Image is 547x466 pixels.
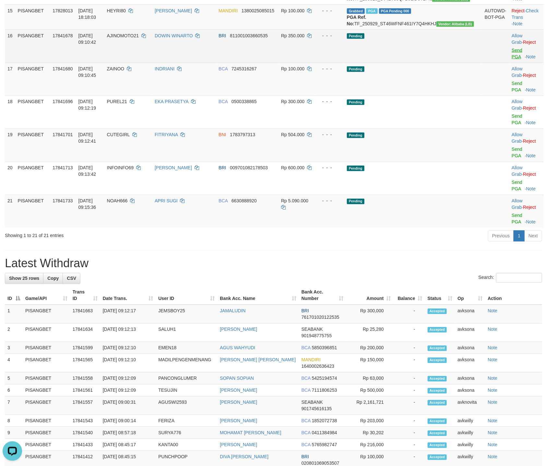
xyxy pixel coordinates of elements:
td: 17841557 [70,397,100,415]
td: PISANGBET [15,30,50,63]
span: 17841733 [53,198,73,204]
span: Copy 5425194574 to clipboard [312,376,337,381]
span: Show 25 rows [9,276,39,281]
a: Allow Grab [512,165,522,177]
span: Rp 350.000 [281,33,304,38]
span: [DATE] 09:10:42 [78,33,96,45]
td: - [394,305,425,324]
span: BCA [302,418,311,424]
td: PISANGBET [23,342,70,354]
a: Reject [523,172,536,177]
td: Rp 200,000 [346,342,394,354]
td: 1 [5,305,23,324]
label: Search: [479,273,542,283]
th: Action [485,286,542,305]
div: - - - [317,7,342,14]
th: Date Trans.: activate to sort column ascending [100,286,156,305]
span: NOAH666 [107,198,128,204]
span: Copy 5765982747 to clipboard [312,442,337,448]
a: Allow Grab [512,132,522,144]
a: INDRIANI [155,66,174,71]
a: Note [488,345,497,351]
td: 17841433 [70,439,100,451]
span: Accepted [428,455,447,460]
td: SURYA776 [156,427,217,439]
a: Reject [523,205,536,210]
td: avkwilly [455,415,485,427]
h1: Latest Withdraw [5,257,542,270]
a: Note [488,376,497,381]
td: PISANGBET [15,162,50,195]
span: Copy 0500338865 to clipboard [232,99,257,104]
a: JAMALUDIN [220,308,245,314]
a: AGUS WAHYUDI [220,345,255,351]
td: [DATE] 09:12:10 [100,354,156,373]
td: PISANGBET [23,373,70,385]
span: INFOINFO69 [107,165,134,171]
td: avksona [455,385,485,397]
td: 17841558 [70,373,100,385]
span: BRI [219,33,226,38]
span: Rp 100.000 [281,8,304,13]
td: - [394,415,425,427]
th: Bank Acc. Number: activate to sort column ascending [299,286,346,305]
span: ZAINOO [107,66,125,71]
span: Rp 300.000 [281,99,304,104]
span: Rp 5.090.000 [281,198,308,204]
a: [PERSON_NAME] [220,388,257,393]
td: EMEN18 [156,342,217,354]
span: Copy 1380025085015 to clipboard [242,8,274,13]
td: TF_250929_ST46WFNF461IY7Q4HKHJ [344,5,482,30]
span: · [512,198,523,210]
span: [DATE] 09:15:36 [78,198,96,210]
td: [DATE] 08:57:18 [100,427,156,439]
th: Trans ID: activate to sort column ascending [70,286,100,305]
a: Send PGA [512,48,522,59]
a: SOPAN SOPIAN [220,376,254,381]
td: 3 [5,342,23,354]
a: Next [524,231,542,242]
td: 6 [5,385,23,397]
td: 9 [5,427,23,439]
span: Copy 5850396851 to clipboard [312,345,337,351]
span: PUREL21 [107,99,127,104]
span: Pending [347,33,364,39]
a: Send PGA [512,147,522,159]
span: Copy 1852072738 to clipboard [312,418,337,424]
span: BRI [219,165,226,171]
span: Accepted [428,400,447,406]
td: avkwilly [455,427,485,439]
span: Pending [347,199,364,204]
td: avksona [455,354,485,373]
td: Rp 30,202 [346,427,394,439]
span: [DATE] 09:10:45 [78,66,96,78]
span: [DATE] 09:12:19 [78,99,96,111]
a: Check Trans [512,8,539,20]
td: AUTOWD-BOT-PGA [482,5,509,30]
th: Bank Acc. Name: activate to sort column ascending [217,286,299,305]
td: 20 [5,162,15,195]
td: JEMSBOY25 [156,305,217,324]
a: Allow Grab [512,198,522,210]
th: ID: activate to sort column descending [5,286,23,305]
td: Rp 500,000 [346,385,394,397]
span: 17841680 [53,66,73,71]
span: Copy 009701082178503 to clipboard [230,165,268,171]
span: PGA Pending [379,8,411,14]
span: 17841678 [53,33,73,38]
span: Rp 600.000 [281,165,304,171]
td: · [509,96,544,129]
a: Send PGA [512,180,522,192]
td: PISANGBET [23,324,70,342]
a: Note [513,21,523,26]
td: 7 [5,397,23,415]
td: MADILPENGENMENANG [156,354,217,373]
span: Copy 0411384984 to clipboard [312,430,337,436]
span: BRI [302,454,309,460]
td: PISANGBET [23,305,70,324]
td: - [394,439,425,451]
td: · [509,195,544,228]
td: - [394,397,425,415]
td: [DATE] 08:45:17 [100,439,156,451]
div: - - - [317,32,342,39]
